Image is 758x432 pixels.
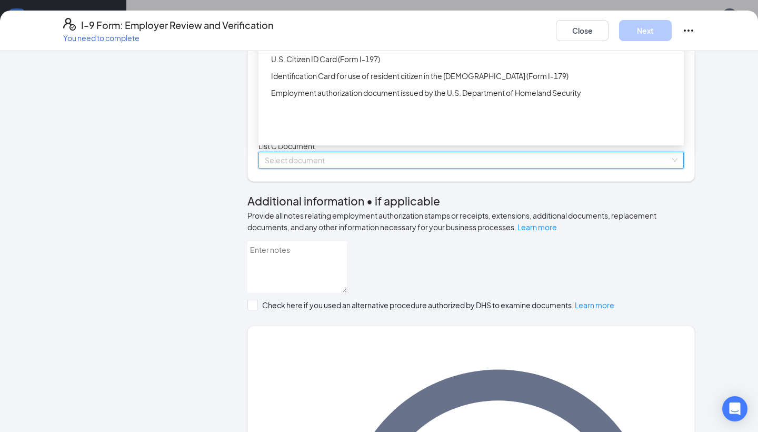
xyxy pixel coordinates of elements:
span: • if applicable [364,194,440,208]
div: Employment authorization document issued by the U.S. Department of Homeland Security [271,87,677,99]
div: Check here if you used an alternative procedure authorized by DHS to examine documents. [262,300,614,310]
div: Open Intercom Messenger [722,396,747,421]
h4: I-9 Form: Employer Review and Verification [81,18,273,33]
span: Additional information [247,194,364,208]
span: Provide all notes relating employment authorization stamps or receipts, extensions, additional do... [247,211,656,232]
div: U.S. Citizen ID Card (Form I-197) [271,53,677,65]
a: Learn more [575,300,614,310]
svg: Ellipses [682,24,695,37]
svg: FormI9EVerifyIcon [63,18,76,31]
div: Identification Card for use of resident citizen in the [DEMOGRAPHIC_DATA] (Form I-179) [271,70,677,82]
button: Next [619,20,672,41]
span: List C Document [258,141,315,151]
button: Close [556,20,609,41]
p: You need to complete [63,33,273,43]
a: Learn more [517,222,557,232]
